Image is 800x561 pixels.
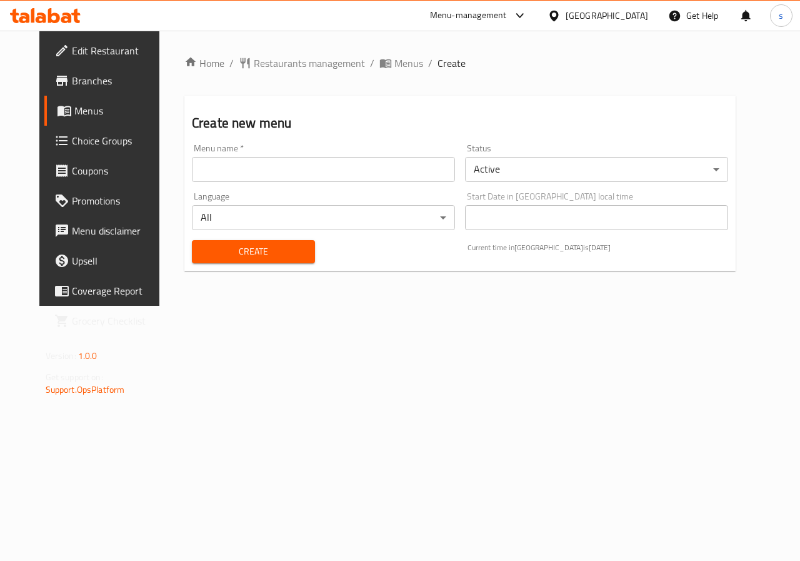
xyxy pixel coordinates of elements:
li: / [428,56,432,71]
a: Home [184,56,224,71]
span: Coverage Report [72,283,163,298]
span: Menus [394,56,423,71]
a: Menu disclaimer [44,216,173,246]
span: Restaurants management [254,56,365,71]
span: Get support on: [46,369,103,385]
a: Promotions [44,186,173,216]
a: Grocery Checklist [44,306,173,336]
span: Create [437,56,466,71]
a: Menus [379,56,423,71]
span: Version: [46,348,76,364]
span: Coupons [72,163,163,178]
div: Menu-management [430,8,507,23]
li: / [370,56,374,71]
span: Choice Groups [72,133,163,148]
input: Please enter Menu name [192,157,455,182]
h2: Create new menu [192,114,728,133]
a: Coverage Report [44,276,173,306]
div: [GEOGRAPHIC_DATA] [566,9,648,23]
span: s [779,9,783,23]
a: Choice Groups [44,126,173,156]
li: / [229,56,234,71]
div: Active [465,157,728,182]
span: Upsell [72,253,163,268]
span: Grocery Checklist [72,313,163,328]
nav: breadcrumb [184,56,736,71]
span: Promotions [72,193,163,208]
span: 1.0.0 [78,348,97,364]
a: Support.OpsPlatform [46,382,125,398]
span: Menus [74,103,163,118]
a: Branches [44,66,173,96]
a: Coupons [44,156,173,186]
div: All [192,205,455,230]
button: Create [192,240,315,263]
p: Current time in [GEOGRAPHIC_DATA] is [DATE] [467,242,728,253]
a: Menus [44,96,173,126]
a: Upsell [44,246,173,276]
span: Branches [72,73,163,88]
span: Menu disclaimer [72,223,163,238]
a: Edit Restaurant [44,36,173,66]
span: Edit Restaurant [72,43,163,58]
a: Restaurants management [239,56,365,71]
span: Create [202,244,305,260]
